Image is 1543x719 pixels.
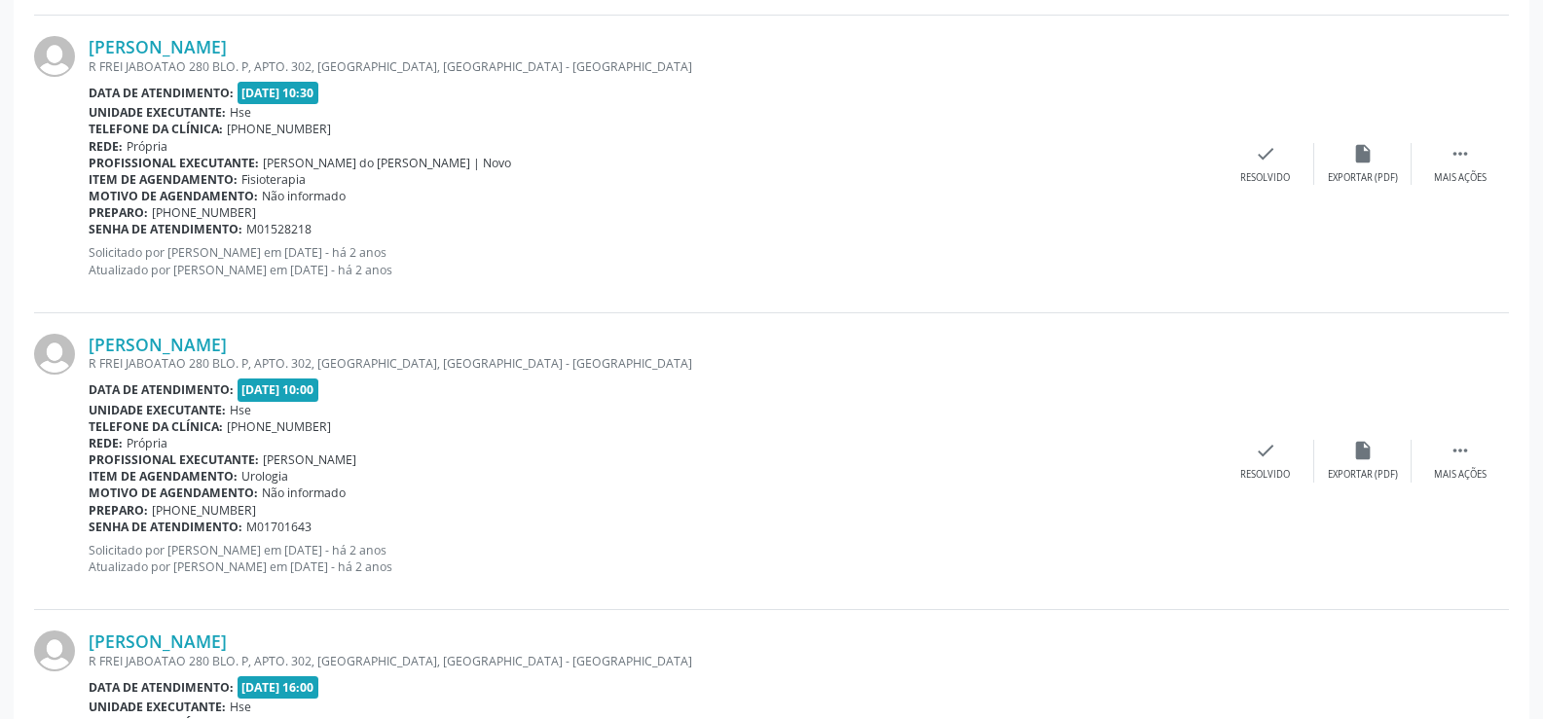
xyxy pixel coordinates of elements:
[89,355,1217,372] div: R FREI JABOATAO 280 BLO. P, APTO. 302, [GEOGRAPHIC_DATA], [GEOGRAPHIC_DATA] - [GEOGRAPHIC_DATA]
[89,171,238,188] b: Item de agendamento:
[89,485,258,501] b: Motivo de agendamento:
[89,334,227,355] a: [PERSON_NAME]
[89,418,223,435] b: Telefone da clínica:
[89,653,1217,669] div: R FREI JABOATAO 280 BLO. P, APTO. 302, [GEOGRAPHIC_DATA], [GEOGRAPHIC_DATA] - [GEOGRAPHIC_DATA]
[241,468,288,485] span: Urologia
[89,542,1217,575] p: Solicitado por [PERSON_NAME] em [DATE] - há 2 anos Atualizado por [PERSON_NAME] em [DATE] - há 2 ...
[1434,468,1487,482] div: Mais ações
[89,679,234,696] b: Data de atendimento:
[89,204,148,221] b: Preparo:
[1240,468,1290,482] div: Resolvido
[34,36,75,77] img: img
[89,221,242,237] b: Senha de atendimento:
[1328,468,1398,482] div: Exportar (PDF)
[1352,143,1374,164] i: insert_drive_file
[89,519,242,535] b: Senha de atendimento:
[152,204,256,221] span: [PHONE_NUMBER]
[1328,171,1398,185] div: Exportar (PDF)
[89,155,259,171] b: Profissional executante:
[127,435,167,451] span: Própria
[1434,171,1487,185] div: Mais ações
[262,485,346,501] span: Não informado
[230,699,251,715] span: Hse
[89,104,226,121] b: Unidade executante:
[230,104,251,121] span: Hse
[89,468,238,485] b: Item de agendamento:
[89,188,258,204] b: Motivo de agendamento:
[89,502,148,519] b: Preparo:
[1450,440,1471,461] i: 
[227,418,331,435] span: [PHONE_NUMBER]
[89,36,227,57] a: [PERSON_NAME]
[1450,143,1471,164] i: 
[89,121,223,137] b: Telefone da clínica:
[89,699,226,715] b: Unidade executante:
[89,381,234,398] b: Data de atendimento:
[263,155,511,171] span: [PERSON_NAME] do [PERSON_NAME] | Novo
[89,58,1217,75] div: R FREI JABOATAO 280 BLO. P, APTO. 302, [GEOGRAPHIC_DATA], [GEOGRAPHIC_DATA] - [GEOGRAPHIC_DATA]
[89,435,123,451] b: Rede:
[34,334,75,375] img: img
[241,171,306,188] span: Fisioterapia
[1255,440,1276,461] i: check
[227,121,331,137] span: [PHONE_NUMBER]
[89,451,259,468] b: Profissional executante:
[230,402,251,418] span: Hse
[89,138,123,155] b: Rede:
[89,85,234,101] b: Data de atendimento:
[246,221,312,237] span: M01528218
[152,502,256,519] span: [PHONE_NUMBER]
[34,630,75,671] img: img
[238,82,319,104] span: [DATE] 10:30
[238,676,319,699] span: [DATE] 16:00
[1240,171,1290,185] div: Resolvido
[238,378,319,401] span: [DATE] 10:00
[246,519,312,535] span: M01701643
[89,630,227,652] a: [PERSON_NAME]
[89,244,1217,277] p: Solicitado por [PERSON_NAME] em [DATE] - há 2 anos Atualizado por [PERSON_NAME] em [DATE] - há 2 ...
[127,138,167,155] span: Própria
[1352,440,1374,461] i: insert_drive_file
[263,451,356,468] span: [PERSON_NAME]
[89,402,226,418] b: Unidade executante:
[262,188,346,204] span: Não informado
[1255,143,1276,164] i: check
